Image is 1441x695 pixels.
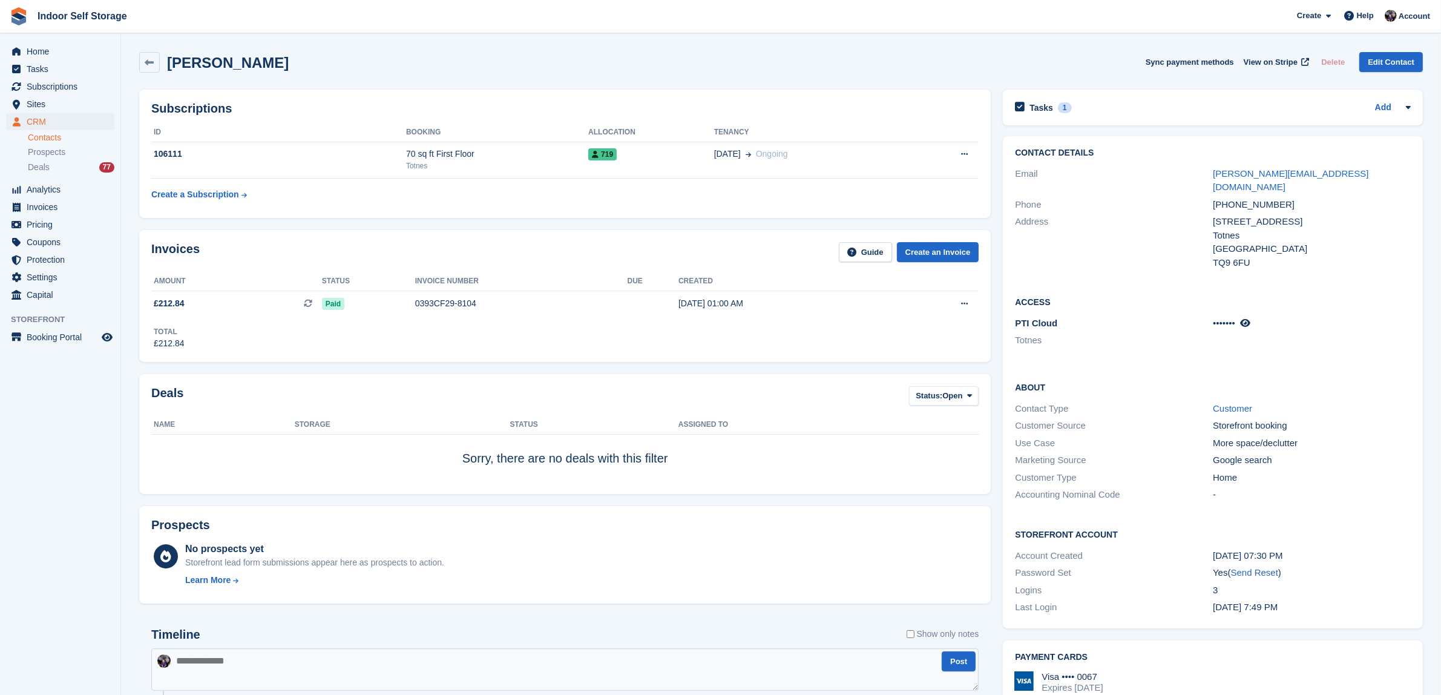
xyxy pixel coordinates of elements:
[6,234,114,251] a: menu
[897,242,979,262] a: Create an Invoice
[99,162,114,173] div: 77
[151,272,322,291] th: Amount
[1213,256,1411,270] div: TQ9 6FU
[185,574,444,587] a: Learn More
[1146,52,1234,72] button: Sync payment methods
[1015,148,1411,158] h2: Contact Details
[28,162,50,173] span: Deals
[1228,567,1281,578] span: ( )
[151,188,239,201] div: Create a Subscription
[27,181,99,198] span: Analytics
[6,269,114,286] a: menu
[1213,602,1278,612] time: 2025-09-02 18:49:19 UTC
[28,132,114,143] a: Contacts
[510,415,678,435] th: Status
[6,286,114,303] a: menu
[588,123,714,142] th: Allocation
[714,148,741,160] span: [DATE]
[154,297,185,310] span: £212.84
[1213,403,1252,413] a: Customer
[1213,436,1411,450] div: More space/declutter
[27,43,99,60] span: Home
[27,234,99,251] span: Coupons
[1015,295,1411,308] h2: Access
[1399,10,1430,22] span: Account
[27,96,99,113] span: Sites
[678,297,894,310] div: [DATE] 01:00 AM
[1239,52,1312,72] a: View on Stripe
[415,297,628,310] div: 0393CF29-8104
[167,54,289,71] h2: [PERSON_NAME]
[27,61,99,77] span: Tasks
[185,574,231,587] div: Learn More
[100,330,114,344] a: Preview store
[1042,682,1103,693] div: Expires [DATE]
[27,113,99,130] span: CRM
[154,337,185,350] div: £212.84
[756,149,788,159] span: Ongoing
[942,651,976,671] button: Post
[1015,601,1213,614] div: Last Login
[588,148,617,160] span: 719
[6,199,114,216] a: menu
[1359,52,1423,72] a: Edit Contact
[27,199,99,216] span: Invoices
[406,123,588,142] th: Booking
[185,556,444,569] div: Storefront lead form submissions appear here as prospects to action.
[6,113,114,130] a: menu
[185,542,444,556] div: No prospects yet
[714,123,911,142] th: Tenancy
[6,96,114,113] a: menu
[6,251,114,268] a: menu
[28,147,65,158] span: Prospects
[6,329,114,346] a: menu
[1244,56,1298,68] span: View on Stripe
[151,415,295,435] th: Name
[839,242,892,262] a: Guide
[1213,419,1411,433] div: Storefront booking
[151,148,406,160] div: 106111
[151,518,210,532] h2: Prospects
[1015,528,1411,540] h2: Storefront Account
[1015,653,1411,662] h2: Payment cards
[942,390,962,402] span: Open
[1213,168,1369,193] a: [PERSON_NAME][EMAIL_ADDRESS][DOMAIN_NAME]
[6,43,114,60] a: menu
[916,390,942,402] span: Status:
[10,7,28,25] img: stora-icon-8386f47178a22dfd0bd8f6a31ec36ba5ce8667c1dd55bd0f319d3a0aa187defe.svg
[909,386,979,406] button: Status: Open
[907,628,914,641] input: Show only notes
[151,242,200,262] h2: Invoices
[1015,566,1213,580] div: Password Set
[1015,318,1057,328] span: PTI Cloud
[1029,102,1053,113] h2: Tasks
[27,216,99,233] span: Pricing
[1015,198,1213,212] div: Phone
[1058,102,1072,113] div: 1
[1015,381,1411,393] h2: About
[151,386,183,409] h2: Deals
[1014,671,1034,691] img: Visa Logo
[1015,167,1213,194] div: Email
[406,160,588,171] div: Totnes
[1213,453,1411,467] div: Google search
[28,161,114,174] a: Deals 77
[27,269,99,286] span: Settings
[1015,488,1213,502] div: Accounting Nominal Code
[1213,566,1411,580] div: Yes
[1375,101,1391,115] a: Add
[1015,334,1213,347] li: Totnes
[27,251,99,268] span: Protection
[28,146,114,159] a: Prospects
[1213,242,1411,256] div: [GEOGRAPHIC_DATA]
[157,654,171,668] img: Sandra Pomeroy
[1213,549,1411,563] div: [DATE] 07:30 PM
[1357,10,1374,22] span: Help
[33,6,132,26] a: Indoor Self Storage
[151,628,200,642] h2: Timeline
[295,415,510,435] th: Storage
[1297,10,1321,22] span: Create
[151,102,979,116] h2: Subscriptions
[628,272,678,291] th: Due
[27,78,99,95] span: Subscriptions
